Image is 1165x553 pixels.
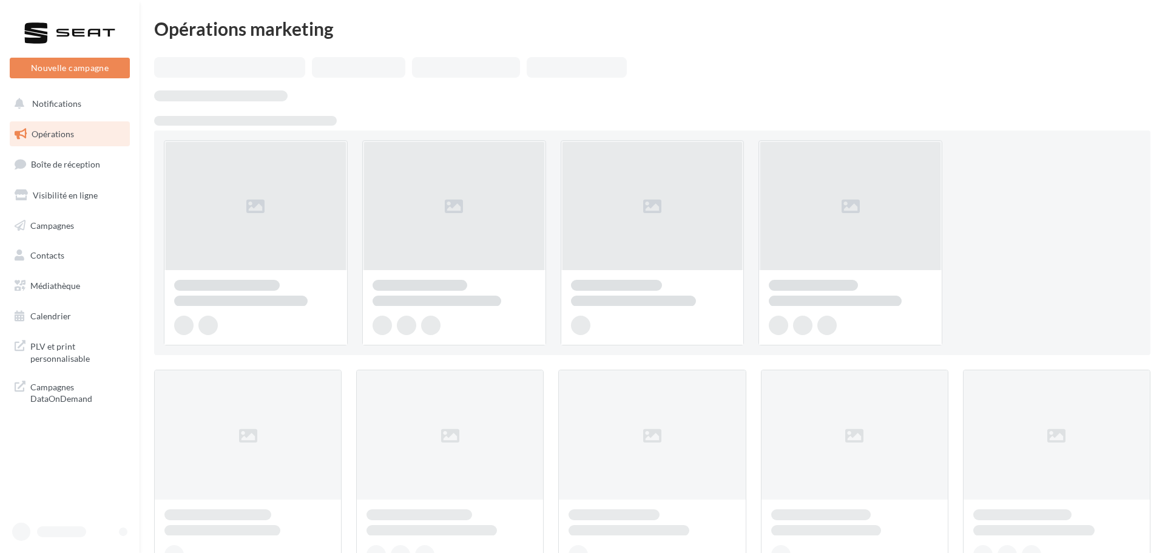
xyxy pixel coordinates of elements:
[30,220,74,230] span: Campagnes
[7,121,132,147] a: Opérations
[7,374,132,410] a: Campagnes DataOnDemand
[30,280,80,291] span: Médiathèque
[30,311,71,321] span: Calendrier
[32,129,74,139] span: Opérations
[32,98,81,109] span: Notifications
[7,333,132,369] a: PLV et print personnalisable
[30,250,64,260] span: Contacts
[7,91,127,117] button: Notifications
[7,213,132,239] a: Campagnes
[7,183,132,208] a: Visibilité en ligne
[7,151,132,177] a: Boîte de réception
[30,338,125,364] span: PLV et print personnalisable
[33,190,98,200] span: Visibilité en ligne
[7,304,132,329] a: Calendrier
[10,58,130,78] button: Nouvelle campagne
[7,243,132,268] a: Contacts
[154,19,1150,38] div: Opérations marketing
[31,159,100,169] span: Boîte de réception
[7,273,132,299] a: Médiathèque
[30,379,125,405] span: Campagnes DataOnDemand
